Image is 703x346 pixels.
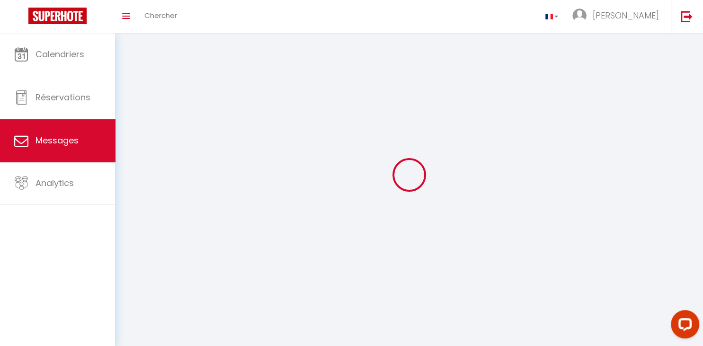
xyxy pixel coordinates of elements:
iframe: LiveChat chat widget [663,306,703,346]
span: Messages [36,134,79,146]
img: ... [572,9,587,23]
span: Analytics [36,177,74,189]
span: [PERSON_NAME] [593,9,659,21]
img: logout [681,10,693,22]
span: Chercher [144,10,177,20]
span: Calendriers [36,48,84,60]
img: Super Booking [28,8,87,24]
span: Réservations [36,91,90,103]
